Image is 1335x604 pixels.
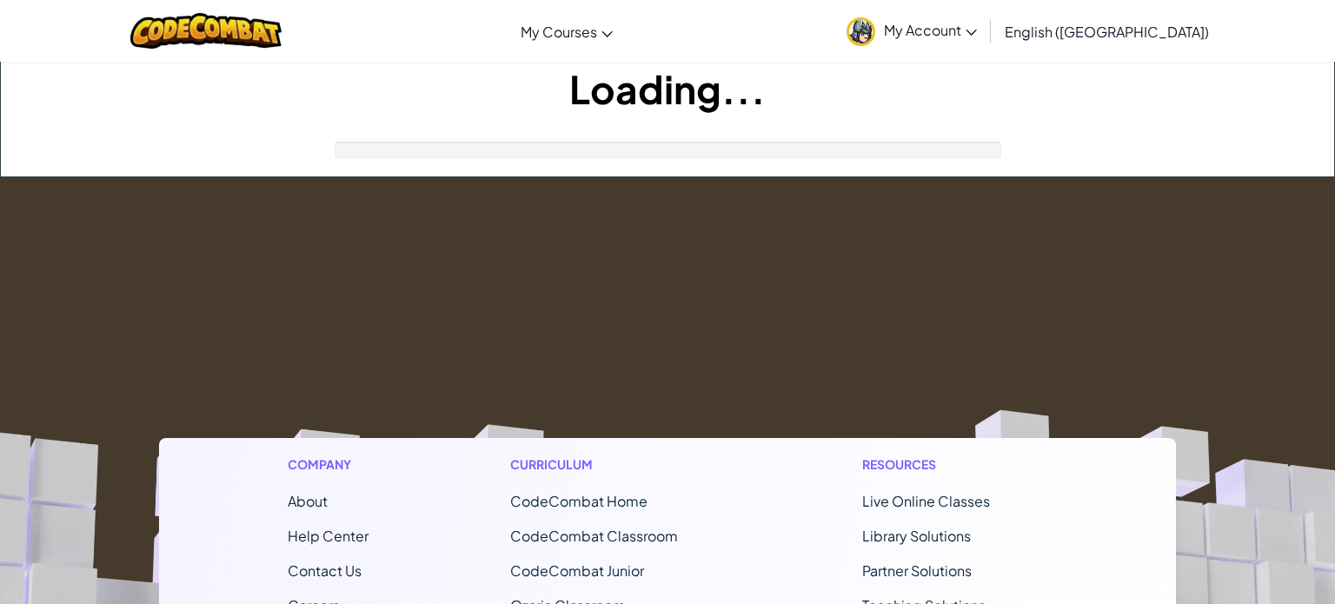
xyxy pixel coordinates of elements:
a: English ([GEOGRAPHIC_DATA]) [996,8,1218,55]
h1: Loading... [1,62,1334,116]
a: CodeCombat Classroom [510,527,678,545]
a: My Account [838,3,986,58]
h1: Resources [862,455,1047,474]
a: Library Solutions [862,527,971,545]
a: Help Center [288,527,369,545]
a: My Courses [512,8,621,55]
span: CodeCombat Home [510,492,648,510]
span: English ([GEOGRAPHIC_DATA]) [1005,23,1209,41]
img: CodeCombat logo [130,13,282,49]
a: CodeCombat Junior [510,561,644,580]
h1: Company [288,455,369,474]
a: Partner Solutions [862,561,972,580]
span: My Courses [521,23,597,41]
span: My Account [884,21,977,39]
img: avatar [847,17,875,46]
a: Live Online Classes [862,492,990,510]
h1: Curriculum [510,455,721,474]
span: Contact Us [288,561,362,580]
a: About [288,492,328,510]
